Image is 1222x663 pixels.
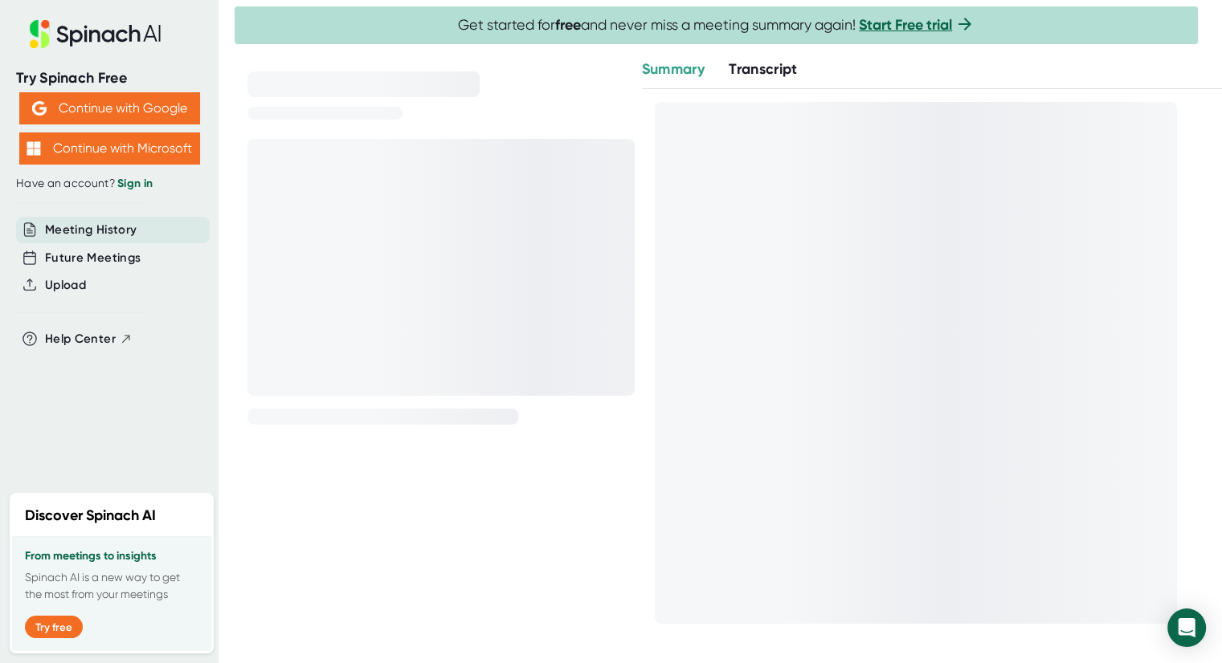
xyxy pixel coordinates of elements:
button: Upload [45,276,86,295]
img: Aehbyd4JwY73AAAAAElFTkSuQmCC [32,101,47,116]
b: free [555,16,581,34]
button: Try free [25,616,83,638]
button: Future Meetings [45,249,141,267]
button: Meeting History [45,221,137,239]
button: Help Center [45,330,133,348]
a: Sign in [117,177,153,190]
span: Help Center [45,330,116,348]
p: Spinach AI is a new way to get the most from your meetings [25,569,198,603]
div: Try Spinach Free [16,69,202,87]
button: Continue with Microsoft [19,132,200,165]
span: Get started for and never miss a meeting summary again! [458,16,975,35]
h3: From meetings to insights [25,550,198,563]
div: Have an account? [16,177,202,191]
span: Transcript [729,60,798,78]
button: Continue with Google [19,92,200,124]
button: Summary [642,59,705,80]
span: Summary [642,60,705,78]
div: Open Intercom Messenger [1167,608,1206,647]
a: Start Free trial [859,16,952,34]
h2: Discover Spinach AI [25,505,156,527]
button: Transcript [729,59,798,80]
